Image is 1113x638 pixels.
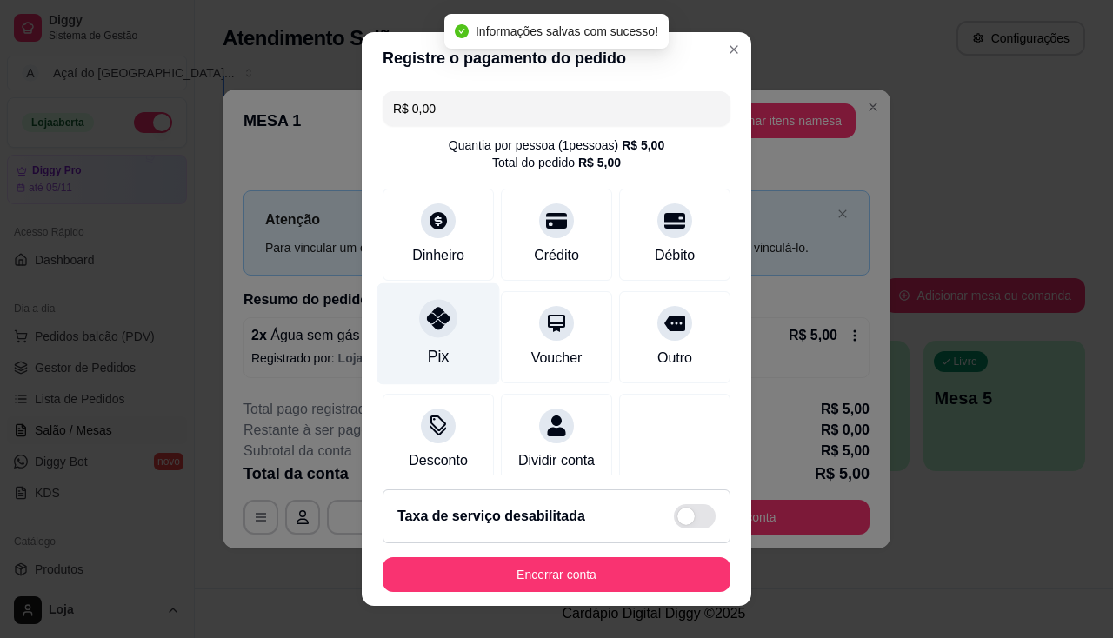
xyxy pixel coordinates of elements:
header: Registre o pagamento do pedido [362,32,751,84]
div: Débito [655,245,695,266]
div: R$ 5,00 [622,136,664,154]
div: Desconto [409,450,468,471]
div: Outro [657,348,692,369]
div: Pix [428,345,449,368]
div: Crédito [534,245,579,266]
div: Voucher [531,348,583,369]
div: Total do pedido [492,154,621,171]
span: check-circle [455,24,469,38]
div: Quantia por pessoa ( 1 pessoas) [449,136,664,154]
h2: Taxa de serviço desabilitada [397,506,585,527]
span: Informações salvas com sucesso! [476,24,658,38]
button: Close [720,36,748,63]
div: Dividir conta [518,450,595,471]
button: Encerrar conta [383,557,730,592]
div: Dinheiro [412,245,464,266]
input: Ex.: hambúrguer de cordeiro [393,91,720,126]
div: R$ 5,00 [578,154,621,171]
